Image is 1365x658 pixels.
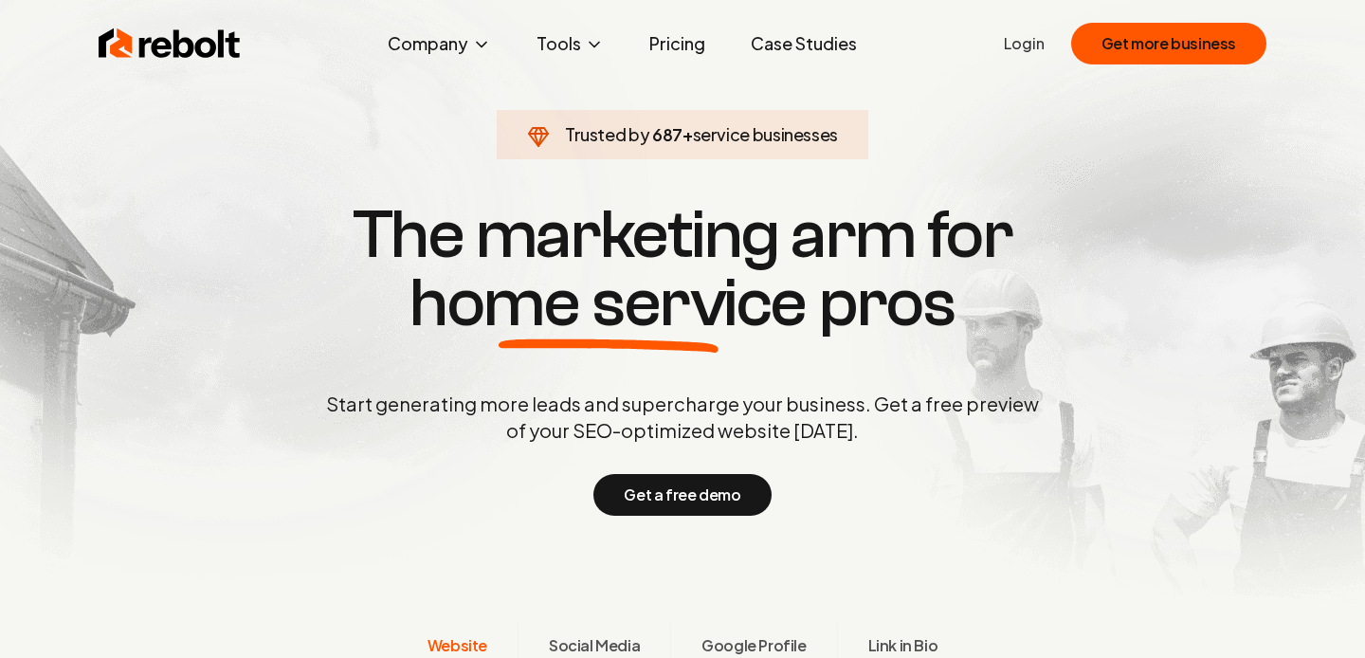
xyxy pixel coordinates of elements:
span: 687 [652,121,682,148]
a: Login [1004,32,1045,55]
span: Trusted by [565,123,649,145]
img: Rebolt Logo [99,25,241,63]
span: service businesses [693,123,839,145]
span: Link in Bio [868,634,938,657]
a: Pricing [634,25,720,63]
span: Social Media [549,634,640,657]
h1: The marketing arm for pros [227,201,1137,338]
span: + [682,123,693,145]
a: Case Studies [736,25,872,63]
span: Website [428,634,487,657]
button: Get more business [1071,23,1266,64]
button: Company [373,25,506,63]
span: home service [409,269,807,338]
p: Start generating more leads and supercharge your business. Get a free preview of your SEO-optimiz... [322,391,1043,444]
span: Google Profile [701,634,806,657]
button: Get a free demo [593,474,771,516]
button: Tools [521,25,619,63]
